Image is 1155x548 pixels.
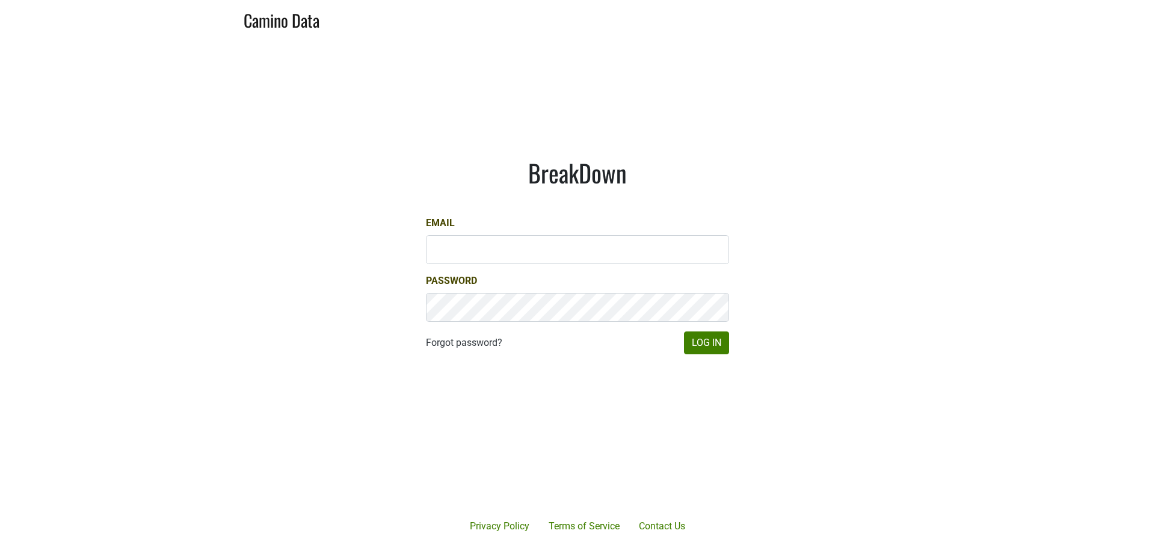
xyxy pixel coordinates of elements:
a: Forgot password? [426,336,502,350]
label: Password [426,274,477,288]
h1: BreakDown [426,158,729,187]
a: Privacy Policy [460,514,539,538]
a: Camino Data [244,5,319,33]
label: Email [426,216,455,230]
a: Contact Us [629,514,695,538]
a: Terms of Service [539,514,629,538]
button: Log In [684,331,729,354]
